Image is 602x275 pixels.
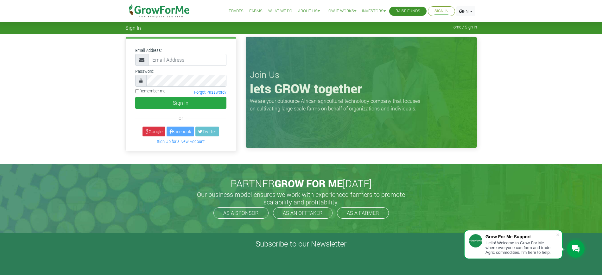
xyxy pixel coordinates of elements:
a: What We Do [268,8,292,15]
label: Password: [135,68,154,74]
a: Sign In [434,8,448,15]
span: GROW FOR ME [275,177,343,190]
div: or [135,114,226,122]
a: Farms [249,8,263,15]
input: Email Address [148,54,226,66]
h1: lets GROW together [250,81,473,96]
a: About Us [298,8,320,15]
a: Raise Funds [396,8,420,15]
a: AS A FARMER [337,207,389,219]
a: Google [143,127,165,136]
h2: PARTNER [DATE] [128,178,474,190]
p: We are your outsource African agricultural technology company that focuses on cultivating large s... [250,97,424,112]
a: Investors [362,8,386,15]
span: Sign In [125,25,141,31]
h4: Subscribe to our Newsletter [8,239,594,248]
div: Hello! Welcome to Grow For Me where everyone can farm and trade Agric commodities. I'm here to help. [485,241,556,255]
a: EN [456,6,475,16]
label: Remember me [135,88,166,94]
label: Email Address: [135,47,162,53]
a: AS A SPONSOR [213,207,269,219]
span: Home / Sign In [451,25,477,29]
a: AS AN OFFTAKER [273,207,333,219]
h5: Our business model ensures we work with experienced farmers to promote scalability and profitabil... [190,191,412,206]
a: Sign Up for a New Account [157,139,205,144]
a: How it Works [326,8,356,15]
button: Sign In [135,97,226,109]
a: Forgot Password? [194,90,226,95]
h3: Join Us [250,69,473,80]
a: Trades [229,8,244,15]
div: Grow For Me Support [485,234,556,239]
input: Remember me [135,89,139,93]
